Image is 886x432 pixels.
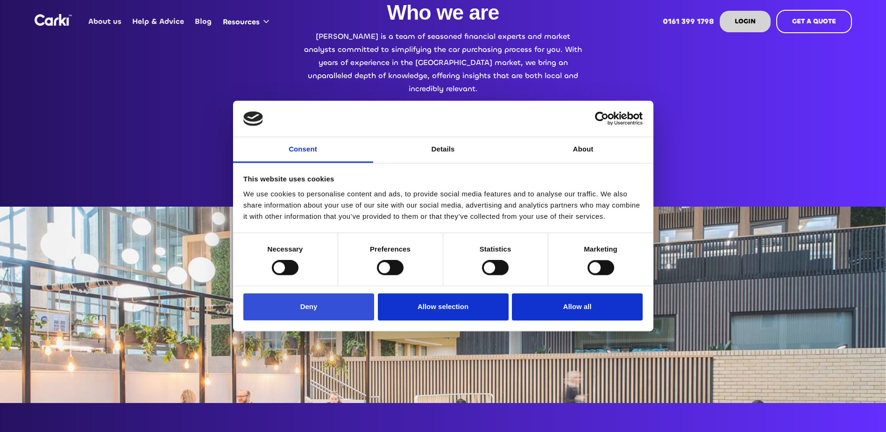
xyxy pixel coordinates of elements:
[584,245,617,253] strong: Marketing
[561,112,643,126] a: Usercentrics Cookiebot - opens in a new window
[512,293,643,320] button: Allow all
[720,11,771,32] a: LOGIN
[370,245,411,253] strong: Preferences
[513,137,653,163] a: About
[663,16,714,26] strong: 0161 399 1798
[735,17,756,26] strong: LOGIN
[243,174,643,185] div: This website uses cookies
[190,3,217,40] a: Blog
[657,3,719,40] a: 0161 399 1798
[243,293,374,320] button: Deny
[243,111,263,126] img: logo
[223,17,260,27] div: Resources
[233,137,373,163] a: Consent
[217,4,278,39] div: Resources
[127,3,190,40] a: Help & Advice
[35,14,72,26] a: home
[35,14,72,26] img: Logo
[303,30,583,95] p: [PERSON_NAME] is a team of seasoned financial experts and market analysts committed to simplifyin...
[268,245,303,253] strong: Necessary
[480,245,511,253] strong: Statistics
[378,293,509,320] button: Allow selection
[792,17,836,26] strong: GET A QUOTE
[373,137,513,163] a: Details
[83,3,127,40] a: About us
[776,10,852,33] a: GET A QUOTE
[243,188,643,222] div: We use cookies to personalise content and ads, to provide social media features and to analyse ou...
